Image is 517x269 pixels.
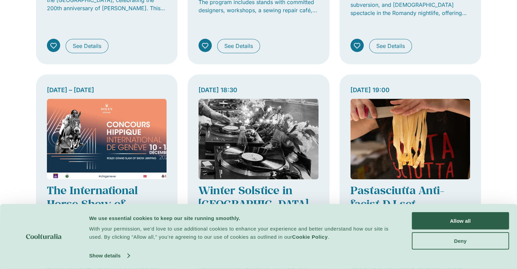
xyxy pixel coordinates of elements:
span: With your permission, we’d love to use additional cookies to enhance your experience and better u... [89,226,389,240]
a: Cookie Policy [292,234,328,240]
a: Show details [89,251,129,261]
div: [DATE] 18:30 [199,85,318,95]
a: See Details [66,39,108,53]
span: See Details [376,42,405,50]
div: [DATE] – [DATE] [47,85,167,95]
img: Coolturalia - Concours Hippique International de Genève [47,99,167,179]
a: Pastasciutta Anti-facist DJ set [350,183,444,211]
span: See Details [73,42,101,50]
img: logo [26,234,62,239]
button: Deny [412,232,509,249]
div: We use essential cookies to keep our site running smoothly. [89,214,396,222]
span: See Details [224,42,253,50]
button: Allow all [412,212,509,230]
a: Winter Solstice in [GEOGRAPHIC_DATA] [199,183,308,211]
a: See Details [369,39,412,53]
img: Coolturalia - Winter solstice in music [199,99,318,179]
span: . [328,234,329,240]
div: [DATE] 19:00 [350,85,470,95]
a: See Details [217,39,260,53]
